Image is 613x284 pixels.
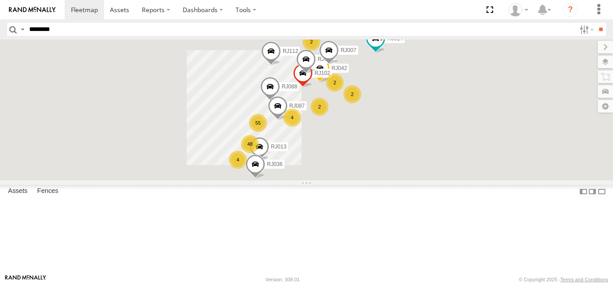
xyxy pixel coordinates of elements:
div: Taylete Medina [505,3,531,17]
span: RJ112 [283,48,298,54]
div: 2 [302,33,320,51]
span: RJ102 [315,70,330,76]
label: Hide Summary Table [597,185,606,198]
div: 2 [343,85,361,103]
label: Assets [4,185,32,198]
label: Fences [33,185,63,198]
a: Terms and Conditions [560,277,608,282]
div: 48 [241,135,259,153]
span: RJ042 [332,65,347,71]
div: © Copyright 2025 - [519,277,608,282]
span: RJ036 [267,161,283,167]
label: Dock Summary Table to the Right [588,185,597,198]
a: Visit our Website [5,275,46,284]
i: ? [563,3,578,17]
span: RJ013 [271,144,287,150]
div: 2 [311,98,328,116]
img: rand-logo.svg [9,7,56,13]
label: Map Settings [598,100,613,113]
div: 2 [326,74,344,92]
div: 55 [249,114,267,132]
label: Dock Summary Table to the Left [579,185,588,198]
span: RJ088 [282,83,298,90]
span: RJ087 [289,103,305,109]
div: Version: 308.01 [266,277,300,282]
label: Search Query [19,23,26,36]
div: 4 [229,151,247,169]
span: RJ007 [341,47,356,53]
span: RJ045 [318,56,333,62]
div: 4 [283,109,301,127]
label: Search Filter Options [576,23,595,36]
